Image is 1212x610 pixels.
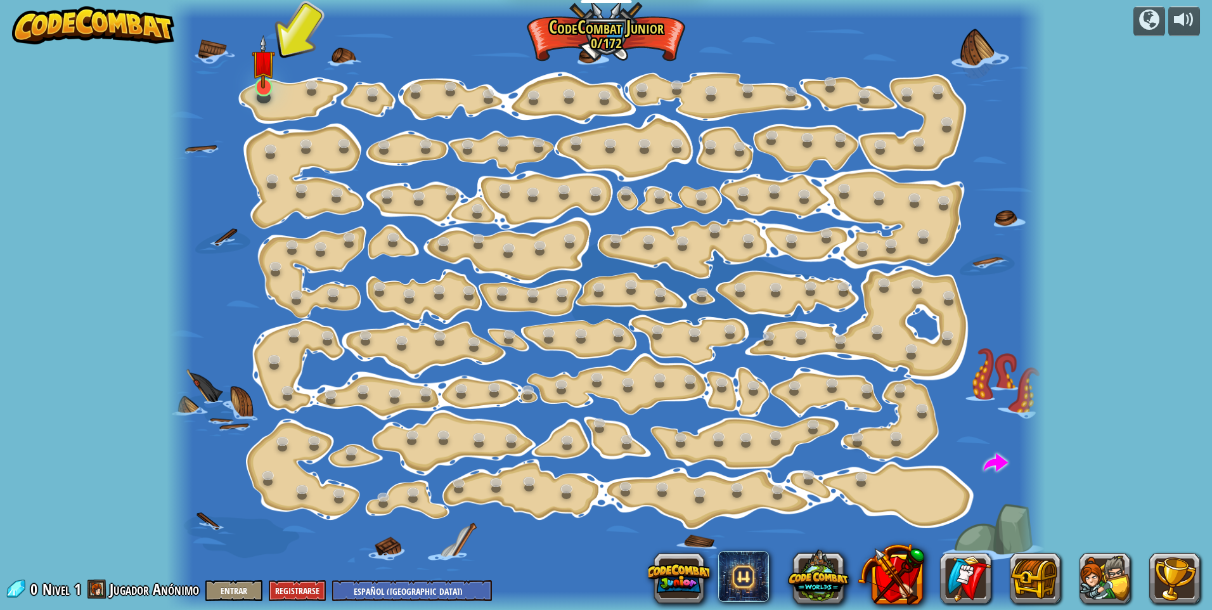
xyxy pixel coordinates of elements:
button: Entrar [205,580,262,601]
img: CodeCombat - Learn how to code by playing a game [12,6,174,44]
button: Campañas [1133,6,1165,36]
span: Jugador Anónimo [110,579,199,599]
img: level-banner-unstarted.png [252,35,275,89]
span: Nivel [42,579,70,600]
span: 0 [30,579,41,599]
button: Registrarse [269,580,326,601]
button: Ajustar el volúmen [1168,6,1200,36]
span: 1 [74,579,81,599]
